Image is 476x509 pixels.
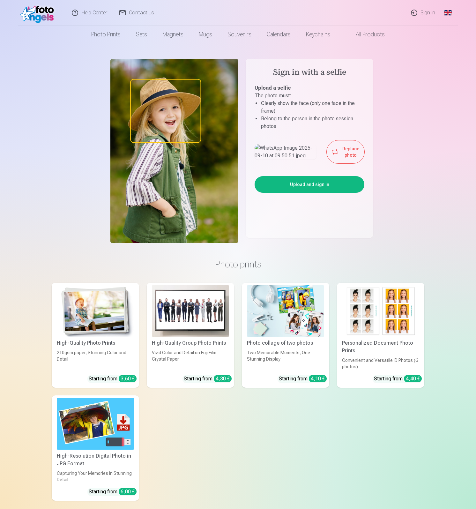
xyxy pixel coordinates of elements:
[20,3,57,23] img: /fa1
[255,144,316,160] img: WhatsApp Image 2025-09-10 at 09.50.51.jpeg
[255,92,364,100] p: The photo must :
[261,115,364,130] li: Belong to the person in the photo session photos
[279,375,327,383] div: Starting from
[342,285,419,337] img: Personalized Document Photo Prints
[54,452,137,468] div: High-Resolution Digital Photo in JPG Format
[89,488,137,496] div: Starting from
[119,488,137,495] div: 6,00 €
[57,398,134,449] img: High-Resolution Digital Photo in JPG Format
[244,339,327,347] div: Photo collage of two photos
[54,349,137,370] div: 210gsm paper, Stunning Color and Detail
[220,26,259,43] a: Souvenirs
[152,285,229,337] img: High-Quality Group Photo Prints
[191,26,220,43] a: Mugs
[327,140,364,163] button: Replace photo
[155,26,191,43] a: Magnets
[57,258,419,270] h3: Photo prints
[214,375,232,382] div: 4,30 €
[261,100,364,115] li: Clearly show the face (only one face in the frame)
[149,349,232,370] div: Vivid Color and Detail on Fuji Film Crystal Paper
[147,283,234,388] a: High-Quality Group Photo PrintsHigh-Quality Group Photo PrintsVivid Color and Detail on Fuji Film...
[255,68,364,78] h4: Sign in with a selfie
[309,375,327,382] div: 4,10 €
[52,283,139,388] a: High-Quality Photo PrintsHigh-Quality Photo Prints210gsm paper, Stunning Color and DetailStarting...
[119,375,137,382] div: 3,60 €
[54,470,137,483] div: Capturing Your Memories in Stunning Detail
[57,285,134,337] img: High-Quality Photo Prints
[247,285,324,337] img: Photo collage of two photos
[339,357,422,370] div: Convenient and Versatile ID Photos (6 photos)
[149,339,232,347] div: High-Quality Group Photo Prints
[337,283,424,388] a: Personalized Document Photo PrintsPersonalized Document Photo PrintsConvenient and Versatile ID P...
[54,339,137,347] div: High-Quality Photo Prints
[242,283,329,388] a: Photo collage of two photosPhoto collage of two photosTwo Memorable Moments, One Stunning Display...
[52,395,139,500] a: High-Resolution Digital Photo in JPG FormatHigh-Resolution Digital Photo in JPG FormatCapturing Y...
[339,339,422,355] div: Personalized Document Photo Prints
[255,85,291,91] b: Upload a selfie
[184,375,232,383] div: Starting from
[128,26,155,43] a: Sets
[298,26,338,43] a: Keychains
[404,375,422,382] div: 4,40 €
[374,375,422,383] div: Starting from
[89,375,137,383] div: Starting from
[259,26,298,43] a: Calendars
[338,26,392,43] a: All products
[84,26,128,43] a: Photo prints
[244,349,327,370] div: Two Memorable Moments, One Stunning Display
[255,176,364,193] button: Upload and sign in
